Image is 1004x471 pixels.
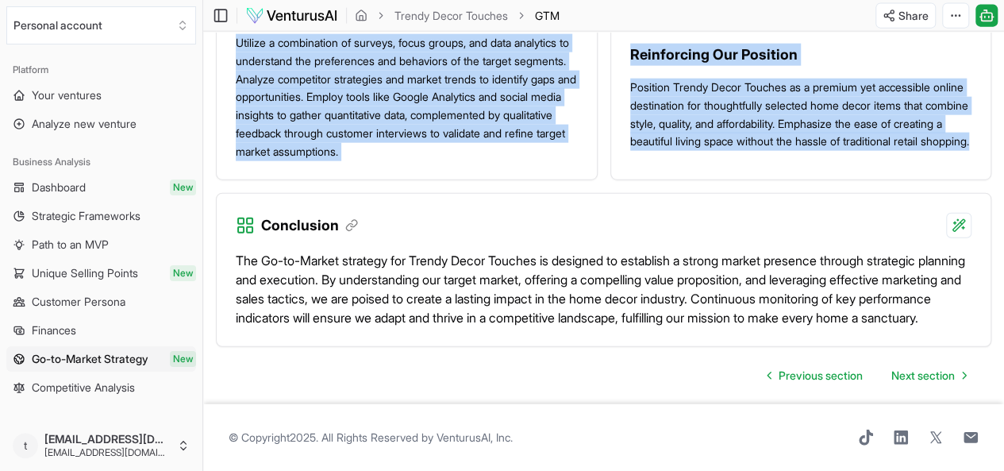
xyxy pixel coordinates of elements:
[6,375,196,400] a: Competitive Analysis
[898,8,929,24] span: Share
[6,111,196,137] a: Analyze new venture
[6,149,196,175] div: Business Analysis
[32,116,137,132] span: Analyze new venture
[6,83,196,108] a: Your ventures
[6,318,196,343] a: Finances
[261,214,358,237] h3: Conclusion
[630,79,972,151] p: Position Trendy Decor Touches as a premium yet accessible online destination for thoughtfully sel...
[32,265,138,281] span: Unique Selling Points
[6,175,196,200] a: DashboardNew
[630,44,972,66] h3: Reinforcing Our Position
[879,360,979,392] a: Go to next page
[32,237,109,253] span: Path to an MVP
[170,351,196,367] span: New
[535,8,560,24] span: GTM
[6,289,196,315] a: Customer Persona
[6,427,196,465] button: t[EMAIL_ADDRESS][DOMAIN_NAME][EMAIL_ADDRESS][DOMAIN_NAME]
[170,180,196,195] span: New
[875,3,936,29] button: Share
[245,6,338,25] img: logo
[755,360,979,392] nav: pagination
[355,8,560,24] nav: breadcrumb
[32,380,135,396] span: Competitive Analysis
[437,430,510,444] a: VenturusAI, Inc
[6,346,196,372] a: Go-to-Market StrategyNew
[236,34,578,160] p: Utilize a combination of surveys, focus groups, and data analytics to understand the preferences ...
[535,9,560,22] span: GTM
[891,368,955,384] span: Next section
[6,203,196,229] a: Strategic Frameworks
[32,180,86,195] span: Dashboard
[229,430,513,446] span: © Copyright 2025 . All Rights Reserved by .
[32,322,76,338] span: Finances
[170,265,196,281] span: New
[779,368,863,384] span: Previous section
[6,57,196,83] div: Platform
[755,360,875,392] a: Go to previous page
[32,208,140,224] span: Strategic Frameworks
[32,87,102,103] span: Your ventures
[394,8,508,24] a: Trendy Decor Touches
[32,294,125,310] span: Customer Persona
[236,251,971,327] p: The Go-to-Market strategy for Trendy Decor Touches is designed to establish a strong market prese...
[32,351,148,367] span: Go-to-Market Strategy
[6,413,196,438] div: Tools
[44,446,171,459] span: [EMAIL_ADDRESS][DOMAIN_NAME]
[6,6,196,44] button: Select an organization
[6,232,196,257] a: Path to an MVP
[44,432,171,446] span: [EMAIL_ADDRESS][DOMAIN_NAME]
[6,261,196,286] a: Unique Selling PointsNew
[13,433,38,458] span: t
